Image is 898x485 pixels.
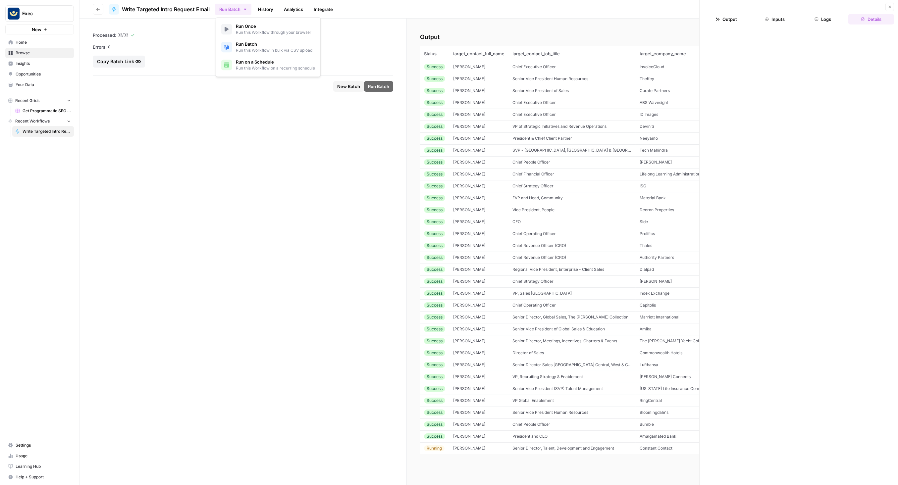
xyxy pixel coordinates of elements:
span: Recent Grids [15,98,39,104]
div: Success [424,231,445,237]
span: Senior Director, Global Sales, The Ritz-Carlton Yacht Collection [512,315,628,319]
div: Success [424,255,445,261]
span: Amalgamated Bank [640,434,676,439]
span: Kevin O'Brien [453,64,485,69]
span: Side [640,219,648,224]
div: Success [424,64,445,70]
span: Run on a Schedule [236,59,315,65]
a: Home [5,37,74,48]
div: Success [424,195,445,201]
button: Run Batch [215,4,251,15]
span: Thales [640,243,652,248]
div: Success [424,88,445,94]
div: 0 [93,44,393,50]
span: Allen Larson [453,374,485,379]
span: Run Batch [236,41,312,47]
span: Tina Gupta [453,386,485,391]
span: Liz Margles [453,195,485,200]
span: Chief Executive Officer [512,64,556,69]
div: Success [424,386,445,392]
span: Sarah Gross [453,398,485,403]
div: Success [424,421,445,427]
div: Success [424,362,445,368]
span: Mark Aldridge [453,315,485,319]
span: Senior Vice President of Sales [512,88,569,93]
div: Run Batch [216,17,321,77]
a: Opportunities [5,69,74,79]
span: Write Targeted Intro Request Email [122,5,210,13]
span: TheKey [640,76,654,81]
button: Copy Batch Link [93,56,145,68]
div: Success [424,398,445,404]
span: Drew Fransen [453,350,485,355]
span: Senior Vice President of Global Sales & Education [512,326,605,331]
span: Usage [16,453,71,459]
span: Commonwealth Hotels [640,350,682,355]
img: Exec Logo [8,8,20,20]
span: Ram Ramachandran [453,148,485,153]
span: Chief Operating Officer [512,231,556,236]
span: Chief Financial Officer [512,171,554,176]
span: Recent Workflows [15,118,50,124]
span: Staci Satterwhite [453,100,485,105]
a: Write Targeted Intro Request Email [12,126,74,137]
span: Lufthansa [640,362,658,367]
a: Insights [5,58,74,69]
span: VP Global Enablement [512,398,554,403]
span: CEO [512,219,521,224]
div: Success [424,76,445,82]
span: Help + Support [16,474,71,480]
button: Help + Support [5,472,74,482]
a: Learning Hub [5,461,74,472]
h2: Output [420,32,885,42]
a: Settings [5,440,74,451]
span: Russell Boyd [453,410,485,415]
span: Run this Workflow through your browser [236,29,311,35]
span: Guita Sharifi [453,171,485,176]
span: Harold Torres [453,338,485,343]
button: Output [704,14,749,24]
span: EVP and Head, Community [512,195,563,200]
span: Alan Clark [453,88,485,93]
span: Exec [22,10,62,17]
span: New Batch [337,83,360,90]
div: Running [424,445,445,451]
span: Anant Gupta [453,231,485,236]
span: Dimitris Adamidis [453,124,485,129]
span: Settings [16,442,71,448]
span: Bumble [640,422,654,427]
button: New [5,24,74,34]
th: target_contact_full_name [449,46,508,61]
a: Run BatchRun this Workflow in bulk via CSV upload [219,38,318,56]
button: Run Batch [364,81,393,92]
span: Decron Properties [640,207,674,212]
span: Hasan Malik [453,279,485,284]
span: Browse [16,50,71,56]
span: Robert Lepere [453,160,485,165]
span: 33 / 33 [118,32,128,38]
div: Success [424,410,445,415]
th: target_company_name [636,46,728,61]
a: Usage [5,451,74,461]
span: VP, Recruiting Strategy & Enablement [512,374,583,379]
span: President & Chief Client Partner [512,136,572,141]
span: Chief Strategy Officer [512,183,554,188]
a: Write Targeted Intro Request Email [109,4,210,15]
div: Copy Batch Link [97,58,141,65]
span: New [32,26,41,33]
button: Details [848,14,894,24]
span: Run this Workflow on a recurring schedule [236,65,315,71]
span: Vice President, People [512,207,555,212]
button: Logs [800,14,846,24]
div: Success [424,326,445,332]
div: Success [424,135,445,141]
span: Your Data [16,82,71,88]
span: VP of Strategic Initiatives and Revenue Operations [512,124,607,129]
div: Success [424,183,445,189]
div: Success [424,219,445,225]
span: Priscilla Brown [453,434,485,439]
span: Capitolis [640,303,656,308]
div: Success [424,338,445,344]
span: Learning Hub [16,463,71,469]
span: Neeyamo [640,136,658,141]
